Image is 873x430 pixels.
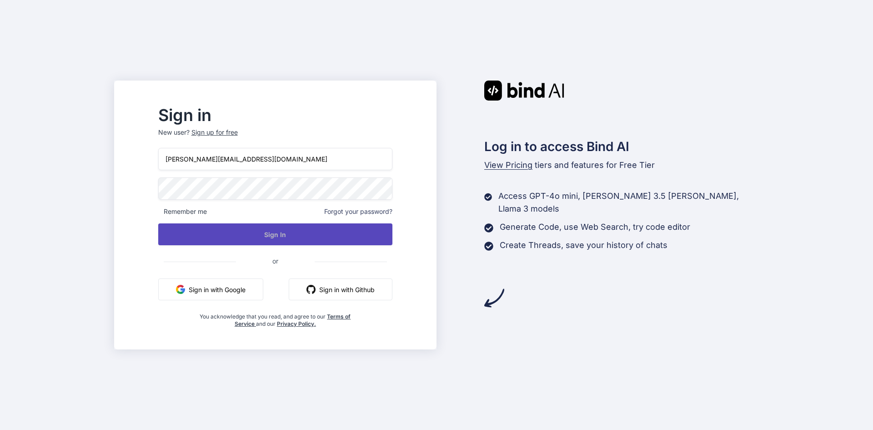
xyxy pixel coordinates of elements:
[306,285,316,294] img: github
[235,313,351,327] a: Terms of Service
[500,239,667,252] p: Create Threads, save your history of chats
[197,308,354,328] div: You acknowledge that you read, and agree to our and our
[484,137,759,156] h2: Log in to access Bind AI
[176,285,185,294] img: google
[484,81,564,101] img: Bind AI logo
[158,148,392,170] input: Login or Email
[158,278,263,300] button: Sign in with Google
[191,128,238,137] div: Sign up for free
[236,250,315,272] span: or
[484,159,759,172] p: tiers and features for Free Tier
[324,207,392,216] span: Forgot your password?
[158,207,207,216] span: Remember me
[158,108,392,122] h2: Sign in
[500,221,690,233] p: Generate Code, use Web Search, try code editor
[289,278,392,300] button: Sign in with Github
[277,320,316,327] a: Privacy Policy.
[158,223,392,245] button: Sign In
[484,288,504,308] img: arrow
[158,128,392,148] p: New user?
[484,160,532,170] span: View Pricing
[498,190,759,215] p: Access GPT-4o mini, [PERSON_NAME] 3.5 [PERSON_NAME], Llama 3 models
